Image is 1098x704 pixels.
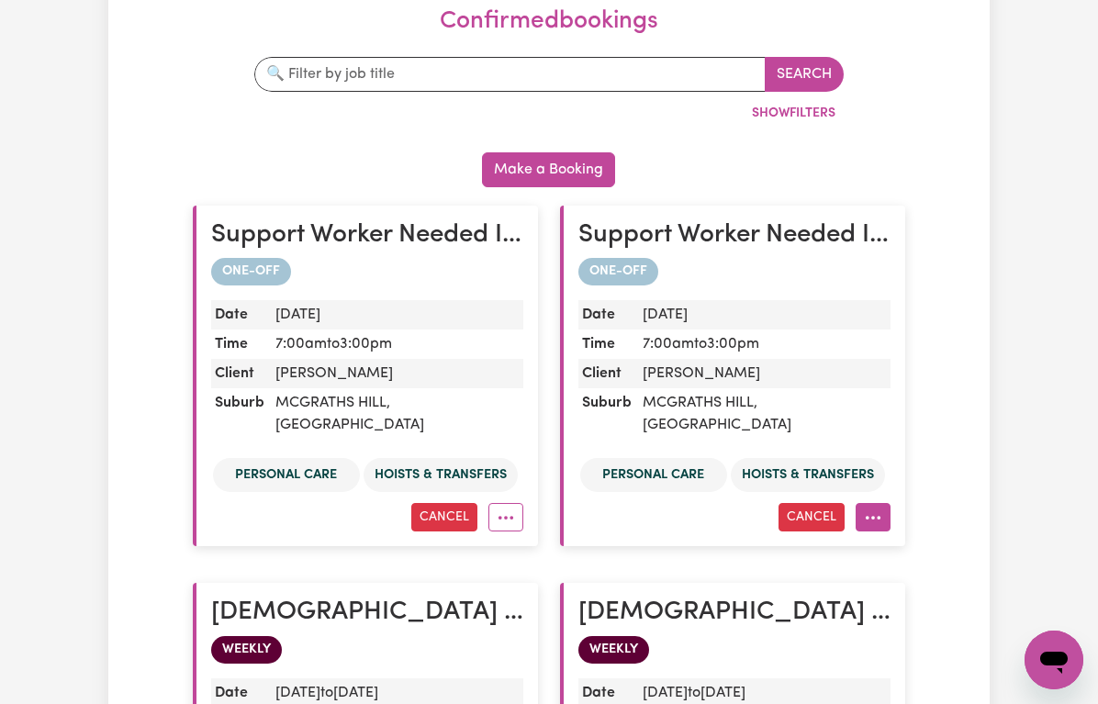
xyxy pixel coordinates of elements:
h2: confirmed bookings [200,7,898,37]
dd: [PERSON_NAME] [268,359,523,388]
span: to [DATE] [320,686,378,700]
div: one-off booking [211,258,523,285]
li: Hoists & transfers [731,458,885,493]
dt: Date [211,300,268,330]
li: Hoists & transfers [364,458,518,493]
span: to [DATE] [688,686,745,700]
dt: Time [578,330,635,359]
dt: Client [578,359,635,388]
button: More options [856,503,891,531]
button: Cancel [779,503,845,531]
dd: 7:00am to 3:00pm [635,330,891,359]
dd: [DATE] [635,300,891,330]
span: ONE-OFF [211,258,291,285]
h2: Support Worker Needed In McGraths Hill, NSW [211,220,523,251]
h2: Female Support Worker Needed Every Monday In Blacktown, NSW [578,598,891,629]
h2: Support Worker Needed In McGraths Hill, NSW [578,220,891,251]
button: Cancel [411,503,477,531]
div: WEEKLY booking [211,636,523,664]
input: 🔍 Filter by job title [254,57,767,92]
h2: Female Support Worker Needed In Penrith, NSW [211,598,523,629]
div: WEEKLY booking [578,636,891,664]
span: WEEKLY [211,636,282,664]
li: Personal care [580,458,727,493]
dt: Time [211,330,268,359]
dd: MCGRATHS HILL , [GEOGRAPHIC_DATA] [635,388,891,440]
dd: [PERSON_NAME] [635,359,891,388]
button: Make a Booking [482,152,615,187]
dt: Client [211,359,268,388]
div: one-off booking [578,258,891,285]
span: WEEKLY [578,636,649,664]
button: More options [488,503,523,531]
button: Search [765,57,844,92]
dt: Suburb [211,388,268,440]
dd: [DATE] [268,300,523,330]
dt: Date [578,300,635,330]
dt: Suburb [578,388,635,440]
li: Personal care [213,458,360,493]
dd: 7:00am to 3:00pm [268,330,523,359]
span: ONE-OFF [578,258,658,285]
dd: MCGRATHS HILL , [GEOGRAPHIC_DATA] [268,388,523,440]
span: Show [752,106,790,120]
button: ShowFilters [744,99,844,128]
iframe: Button to launch messaging window [1025,631,1083,689]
